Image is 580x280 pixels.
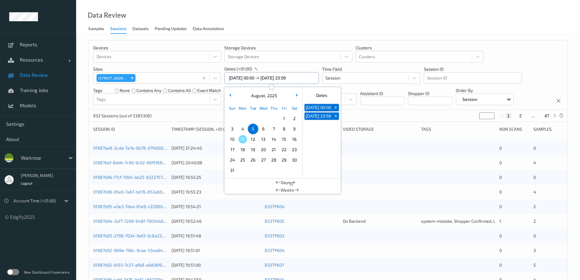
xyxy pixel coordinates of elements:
div: Choose Saturday August 16 of 2025 [289,134,300,144]
p: Tags [93,87,102,94]
div: Choose Tuesday September 02 of 2025 [248,165,258,175]
p: dates (+01:00) [224,66,252,72]
div: Choose Tuesday August 05 of 2025 [248,124,258,134]
div: Choose Monday August 11 of 2025 [237,134,248,144]
a: Sessions [110,25,132,34]
button: 1 [505,113,511,119]
span: + [332,105,339,111]
div: Choose Wednesday September 03 of 2025 [258,165,269,175]
label: exact match [197,87,221,94]
button: + [332,104,339,111]
div: Data Review [88,12,126,18]
div: [DATE] 21:24:40 [171,145,260,151]
span: 25 [238,156,247,164]
div: Sessions [110,26,126,34]
div: [DATE] 19:51:01 [171,247,260,253]
div: Choose Tuesday August 19 of 2025 [248,144,258,155]
div: Thu [269,103,279,113]
span: 0 [499,160,502,165]
span: 27 [259,156,268,164]
div: Choose Sunday August 10 of 2025 [227,134,237,144]
span: 0 [499,175,502,180]
div: Sat [289,103,300,113]
span: 9 [290,125,299,133]
p: Session [460,96,480,102]
a: 01987b92-9155-7c27-afb8-a0d36f9f455e [93,262,174,268]
div: , [250,93,277,99]
div: Choose Monday August 25 of 2025 [237,155,248,165]
span: 14 [269,135,278,144]
div: Choose Thursday August 07 of 2025 [269,124,279,134]
a: 833TP604 [265,248,285,253]
span: 31 [228,166,237,175]
span: 17 [228,145,237,154]
span: 5 [249,125,257,133]
p: Order By [456,87,514,94]
div: Choose Friday August 15 of 2025 [279,134,289,144]
span: 2 [533,204,536,209]
div: Tue [248,103,258,113]
div: Timestamp (Session, +01:00) [171,126,260,132]
span: 6 [259,125,268,133]
span: 3 [533,248,536,253]
span: 0 [499,204,502,209]
span: 19 [249,145,257,154]
div: Mon [237,103,248,113]
label: none [120,87,130,94]
span: 11 [238,135,247,144]
p: Assistant ID [360,90,405,97]
span: 4 [533,160,536,165]
span: 0 [533,233,536,238]
div: Choose Saturday August 02 of 2025 [289,113,300,124]
span: 4 [238,125,247,133]
span: 28 [269,156,278,164]
button: + [332,112,339,120]
a: 833TP604 [265,204,285,209]
div: Choose Wednesday August 06 of 2025 [258,124,269,134]
div: Sun [227,103,237,113]
div: Choose Friday August 22 of 2025 [279,144,289,155]
a: 01987be8-2cda-7a7e-9b78-d7fd0024b111 [93,145,174,151]
div: Choose Saturday August 30 of 2025 [289,155,300,165]
div: [DATE] 20:40:08 [171,160,260,166]
div: Choose Sunday August 03 of 2025 [227,124,237,134]
div: Choose Tuesday July 29 of 2025 [248,113,258,124]
div: [DATE] 19:55:25 [171,174,260,180]
span: 29 [280,156,288,164]
span: system-mistake, Shopper Confirmed, Unusual-Activity [421,218,525,224]
span: 24 [228,156,237,164]
div: Choose Monday July 28 of 2025 [237,113,248,124]
div: Choose Thursday August 28 of 2025 [269,155,279,165]
label: contains any [136,87,161,94]
div: Fri [279,103,289,113]
div: Choose Friday August 01 of 2025 [279,113,289,124]
p: 932 Sessions (out of 3385309) [93,113,152,119]
span: 22 [280,145,288,154]
div: Datasets [132,26,149,33]
div: Choose Wednesday August 27 of 2025 [258,155,269,165]
div: Choose Sunday August 31 of 2025 [227,165,237,175]
span: 10 [228,135,237,144]
div: Choose Friday September 05 of 2025 [279,165,289,175]
div: Choose Saturday August 23 of 2025 [289,144,300,155]
p: Time Field [322,66,420,72]
span: 1 [280,114,288,123]
p: Shopper ID [408,90,452,97]
span: 3 [228,125,237,133]
div: On Backend [343,218,417,224]
div: Wed [258,103,269,113]
div: Choose Monday August 04 of 2025 [237,124,248,134]
span: + [332,113,339,119]
span: 21 [269,145,278,154]
div: Choose Friday August 29 of 2025 [279,155,289,165]
span: 12 [249,135,257,144]
div: Session ID [93,126,167,132]
a: Pending Updates [155,25,193,33]
p: Clusters [356,45,483,51]
p: Sites [93,66,221,72]
span: 18 [238,145,247,154]
a: 833TP605 [265,218,284,224]
span: 8 [280,125,288,133]
span: 13 [259,135,268,144]
div: Choose Wednesday August 20 of 2025 [258,144,269,155]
